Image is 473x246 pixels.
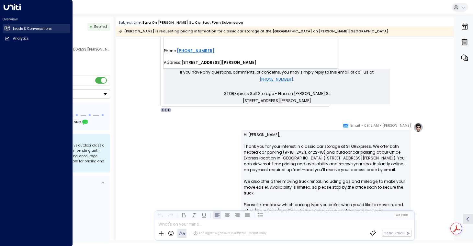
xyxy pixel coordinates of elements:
[401,213,402,217] span: |
[394,213,410,217] button: Cc|Bcc
[350,123,360,129] span: Email
[164,45,177,57] span: Phone:
[383,123,411,129] span: [PERSON_NAME]
[157,211,164,219] button: Undo
[380,123,381,129] span: •
[163,108,169,113] div: C
[3,24,70,33] a: Leads & Conversations
[90,22,92,31] div: •
[118,20,142,25] span: Subject Line:
[118,28,389,35] div: [PERSON_NAME] is requesting pricing information for classic car storage at the [GEOGRAPHIC_DATA] ...
[243,97,311,104] span: [STREET_ADDRESS][PERSON_NAME]
[364,123,378,129] span: 09:15 AM
[13,26,52,31] h2: Leads & Conversations
[29,47,144,52] span: [PERSON_NAME][EMAIL_ADDRESS][PERSON_NAME][DOMAIN_NAME]
[244,132,408,243] p: Hi [PERSON_NAME], Thank you for your interest in classic car storage at STORExpress. We offer bot...
[193,231,266,236] div: The agent signature is added automatically
[177,46,214,56] a: [PHONE_NUMBER]
[164,57,181,68] span: Address:
[181,60,256,65] strong: [STREET_ADDRESS][PERSON_NAME]
[260,76,293,83] a: [PHONE_NUMBER]
[163,69,390,83] span: If you have any questions, comments, or concerns, you may simply reply to this email or call us at .
[396,213,408,217] span: Cc Bcc
[94,24,107,29] span: Replied
[3,17,70,22] h2: Overview
[160,108,165,113] div: Q
[3,34,70,43] a: Analytics
[224,90,330,97] span: STORExpress Self Storage - Etna on [PERSON_NAME] St
[361,123,363,129] span: •
[13,36,29,41] h2: Analytics
[142,20,243,25] div: Etna on [PERSON_NAME] St: Contact Form Submission
[167,211,175,219] button: Redo
[413,123,423,132] img: profile-logo.png
[166,108,172,113] div: L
